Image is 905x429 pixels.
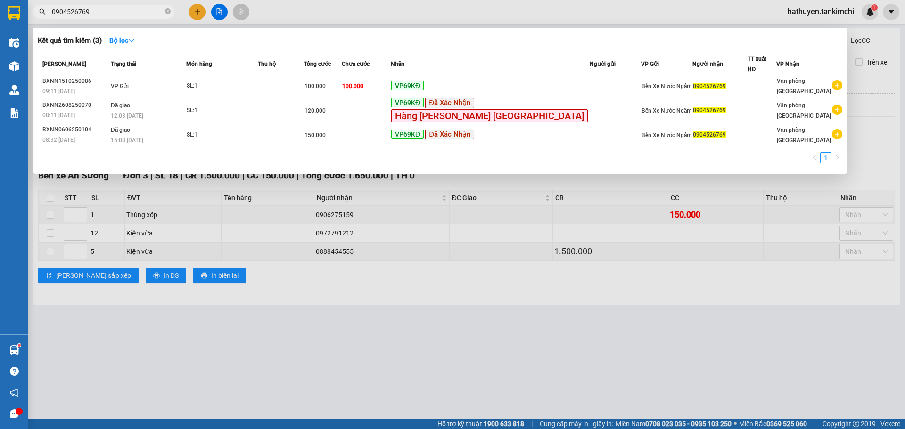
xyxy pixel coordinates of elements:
[304,83,326,89] span: 100.000
[165,8,171,14] span: close-circle
[10,367,19,376] span: question-circle
[776,61,799,67] span: VP Nhận
[52,7,163,17] input: Tìm tên, số ĐT hoặc mã đơn
[38,36,102,46] h3: Kết quả tìm kiếm ( 3 )
[692,61,723,67] span: Người nhận
[102,33,142,48] button: Bộ lọcdown
[777,78,831,95] span: Văn phòng [GEOGRAPHIC_DATA]
[642,83,691,89] span: Bến Xe Nước Ngầm
[693,83,726,89] span: 0904526769
[820,152,831,163] li: 1
[39,8,46,15] span: search
[391,98,424,107] span: VP69KĐ
[642,107,691,114] span: Bến Xe Nước Ngầm
[821,153,831,163] a: 1
[831,152,843,163] li: Next Page
[642,132,691,138] span: Bến Xe Nước Ngầm
[165,8,171,16] span: close-circle
[342,61,370,67] span: Chưa cước
[809,152,820,163] li: Previous Page
[831,152,843,163] button: right
[187,130,257,140] div: SL: 1
[304,132,326,138] span: 150.000
[42,112,75,119] span: 08:11 [DATE]
[391,130,424,139] span: VP69KĐ
[304,107,326,114] span: 120.000
[9,345,19,355] img: warehouse-icon
[304,61,331,67] span: Tổng cước
[748,56,766,73] span: TT xuất HĐ
[9,38,19,48] img: warehouse-icon
[777,127,831,144] span: Văn phòng [GEOGRAPHIC_DATA]
[109,37,135,44] strong: Bộ lọc
[111,61,136,67] span: Trạng thái
[187,105,257,116] div: SL: 1
[590,61,616,67] span: Người gửi
[391,81,424,90] span: VP69KĐ
[812,154,817,160] span: left
[9,85,19,95] img: warehouse-icon
[9,108,19,118] img: solution-icon
[693,107,726,113] span: 0904526769
[42,61,86,67] span: [PERSON_NAME]
[777,102,831,119] span: Văn phòng [GEOGRAPHIC_DATA]
[111,127,130,133] span: Đã giao
[42,76,108,86] div: BXNN1510250086
[42,100,108,110] div: BXNN2608250070
[834,154,840,160] span: right
[693,131,726,138] span: 0904526769
[111,113,143,119] span: 12:03 [DATE]
[111,102,130,109] span: Đã giao
[425,130,474,140] span: Đã Xác Nhận
[391,61,404,67] span: Nhãn
[391,109,588,122] span: Hàng [PERSON_NAME] [GEOGRAPHIC_DATA]
[10,409,19,418] span: message
[186,61,212,67] span: Món hàng
[8,6,20,20] img: logo-vxr
[42,125,108,135] div: BXNN0606250104
[832,105,842,115] span: plus-circle
[18,344,21,347] sup: 1
[832,80,842,90] span: plus-circle
[111,137,143,144] span: 15:08 [DATE]
[9,61,19,71] img: warehouse-icon
[809,152,820,163] button: left
[42,88,75,95] span: 09:11 [DATE]
[111,83,129,89] span: VP Gửi
[128,37,135,44] span: down
[187,81,257,91] div: SL: 1
[832,129,842,139] span: plus-circle
[342,83,363,89] span: 100.000
[10,388,19,397] span: notification
[425,98,474,108] span: Đã Xác Nhận
[258,61,276,67] span: Thu hộ
[42,137,75,143] span: 08:32 [DATE]
[641,61,659,67] span: VP Gửi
